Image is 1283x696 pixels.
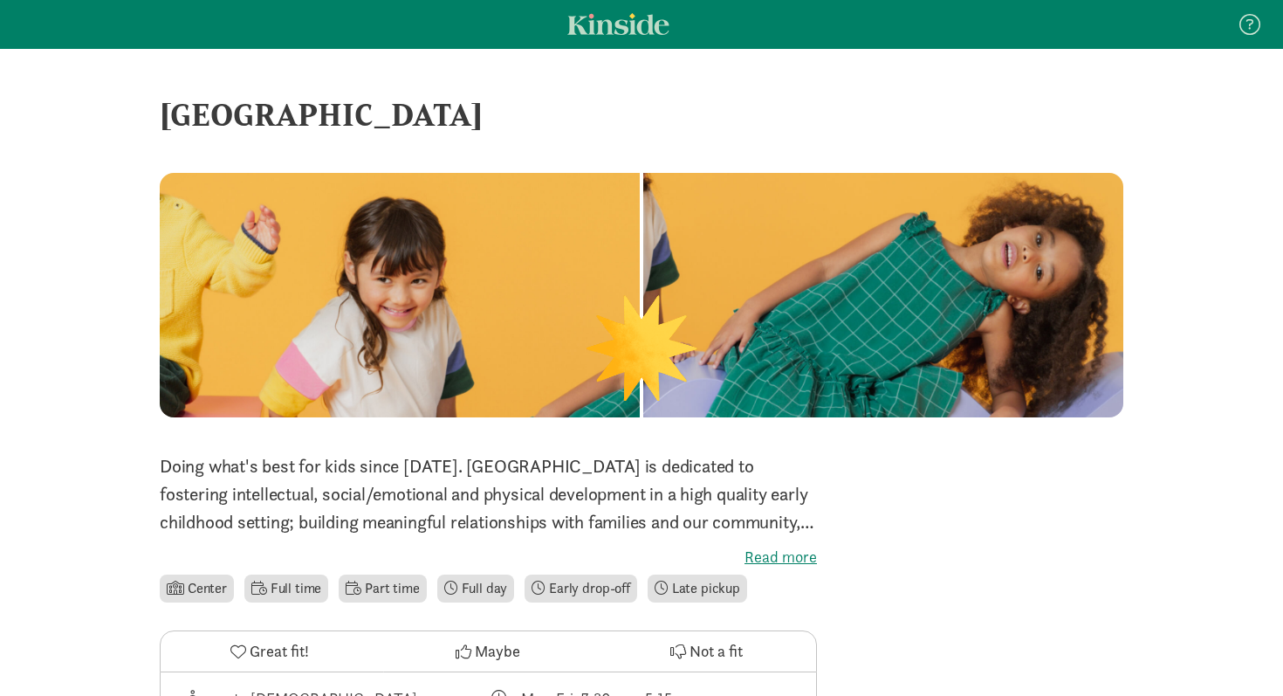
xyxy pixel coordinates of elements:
li: Full day [437,575,515,603]
p: Doing what's best for kids since [DATE]. [GEOGRAPHIC_DATA] is dedicated to fostering intellectual... [160,452,817,536]
li: Full time [244,575,328,603]
span: Not a fit [690,639,743,663]
li: Late pickup [648,575,747,603]
li: Part time [339,575,426,603]
div: [GEOGRAPHIC_DATA] [160,91,1123,138]
span: Maybe [475,639,520,663]
button: Great fit! [161,631,379,672]
span: Great fit! [250,639,309,663]
label: Read more [160,547,817,568]
button: Maybe [379,631,597,672]
li: Early drop-off [525,575,637,603]
button: Not a fit [598,631,816,672]
a: Kinside [567,13,669,35]
li: Center [160,575,234,603]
